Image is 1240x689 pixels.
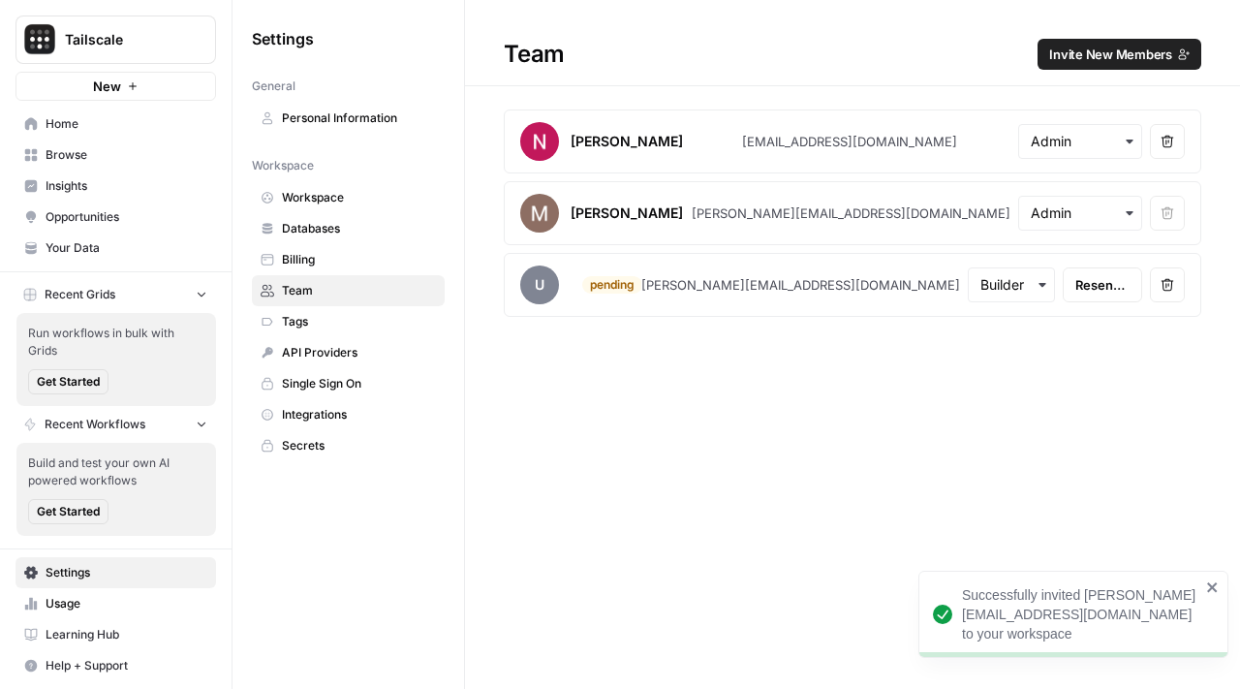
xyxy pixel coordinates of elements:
[282,406,436,423] span: Integrations
[465,39,1240,70] div: Team
[46,595,207,612] span: Usage
[1063,267,1142,302] button: Resend invite
[520,122,559,161] img: avatar
[282,251,436,268] span: Billing
[980,275,1042,295] input: Builder
[1038,39,1201,70] button: Invite New Members
[252,157,314,174] span: Workspace
[1049,45,1172,64] span: Invite New Members
[1031,132,1130,151] input: Admin
[15,280,216,309] button: Recent Grids
[65,30,182,49] span: Tailscale
[15,16,216,64] button: Workspace: Tailscale
[45,286,115,303] span: Recent Grids
[282,313,436,330] span: Tags
[571,204,683,223] div: [PERSON_NAME]
[282,437,436,454] span: Secrets
[742,132,957,151] div: [EMAIL_ADDRESS][DOMAIN_NAME]
[15,588,216,619] a: Usage
[252,182,445,213] a: Workspace
[28,454,204,489] span: Build and test your own AI powered workflows
[28,499,108,524] button: Get Started
[15,140,216,171] a: Browse
[45,416,145,433] span: Recent Workflows
[28,325,204,360] span: Run workflows in bulk with Grids
[252,368,445,399] a: Single Sign On
[252,213,445,244] a: Databases
[46,626,207,643] span: Learning Hub
[46,564,207,581] span: Settings
[28,369,108,394] button: Get Started
[15,109,216,140] a: Home
[15,72,216,101] button: New
[93,77,121,96] span: New
[15,202,216,233] a: Opportunities
[520,194,559,233] img: avatar
[252,275,445,306] a: Team
[37,373,100,391] span: Get Started
[1031,204,1130,223] input: Admin
[15,233,216,264] a: Your Data
[582,276,642,294] div: pending
[46,239,207,257] span: Your Data
[252,244,445,275] a: Billing
[1075,275,1130,295] span: Resend invite
[46,146,207,164] span: Browse
[252,306,445,337] a: Tags
[641,275,960,295] div: [PERSON_NAME][EMAIL_ADDRESS][DOMAIN_NAME]
[692,204,1010,223] div: [PERSON_NAME][EMAIL_ADDRESS][DOMAIN_NAME]
[520,266,559,304] span: u
[15,557,216,588] a: Settings
[37,503,100,520] span: Get Started
[282,189,436,206] span: Workspace
[252,78,295,95] span: General
[46,208,207,226] span: Opportunities
[15,650,216,681] button: Help + Support
[15,619,216,650] a: Learning Hub
[46,177,207,195] span: Insights
[962,585,1200,643] div: Successfully invited [PERSON_NAME][EMAIL_ADDRESS][DOMAIN_NAME] to your workspace
[252,430,445,461] a: Secrets
[282,110,436,127] span: Personal Information
[571,132,683,151] div: [PERSON_NAME]
[252,399,445,430] a: Integrations
[15,410,216,439] button: Recent Workflows
[282,375,436,392] span: Single Sign On
[1206,579,1220,595] button: close
[46,657,207,674] span: Help + Support
[252,103,445,134] a: Personal Information
[252,337,445,368] a: API Providers
[282,282,436,299] span: Team
[282,344,436,361] span: API Providers
[46,115,207,133] span: Home
[22,22,57,57] img: Tailscale Logo
[15,171,216,202] a: Insights
[282,220,436,237] span: Databases
[252,27,314,50] span: Settings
